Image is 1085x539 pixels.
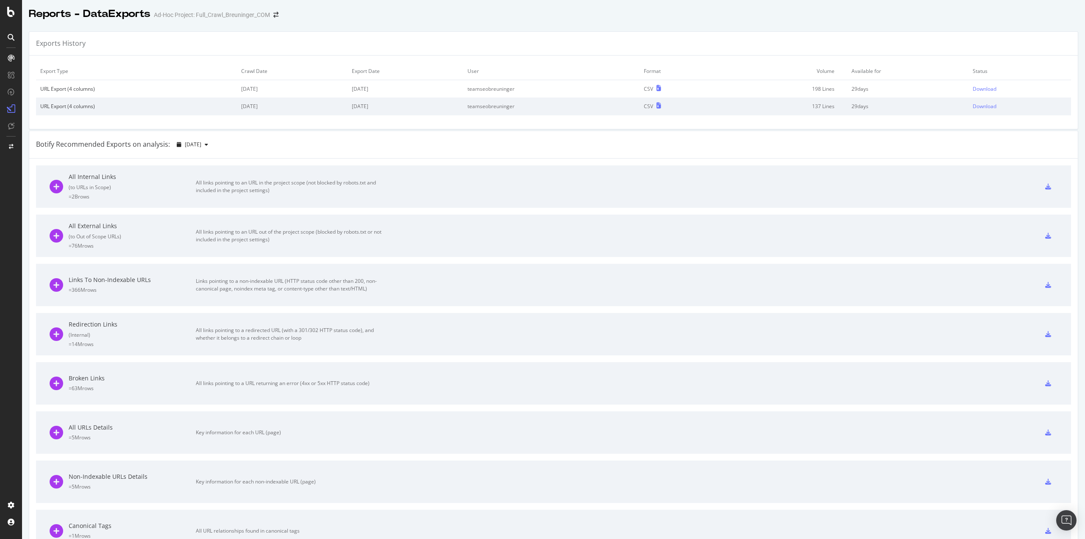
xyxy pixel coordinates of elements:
[1045,282,1051,288] div: csv-export
[1045,479,1051,485] div: csv-export
[69,385,196,392] div: = 63M rows
[69,276,196,284] div: Links To Non-Indexable URLs
[69,374,196,383] div: Broken Links
[973,103,996,110] div: Download
[196,179,387,194] div: All links pointing to an URL in the project scope (not blocked by robots.txt and included in the ...
[69,483,196,490] div: = 5M rows
[973,103,1067,110] a: Download
[640,62,722,80] td: Format
[40,85,233,92] div: URL Export (4 columns)
[69,472,196,481] div: Non-Indexable URLs Details
[196,327,387,342] div: All links pointing to a redirected URL (with a 301/302 HTTP status code), and whether it belongs ...
[69,423,196,432] div: All URLs Details
[196,527,387,535] div: All URL relationships found in canonical tags
[237,98,348,115] td: [DATE]
[644,103,653,110] div: CSV
[1045,528,1051,534] div: csv-export
[968,62,1071,80] td: Status
[69,222,196,230] div: All External Links
[348,62,463,80] td: Export Date
[69,173,196,181] div: All Internal Links
[348,80,463,98] td: [DATE]
[29,7,150,21] div: Reports - DataExports
[847,80,968,98] td: 29 days
[196,277,387,293] div: Links pointing to a non-indexable URL (HTTP status code other than 200, non-canonical page, noind...
[1045,233,1051,239] div: csv-export
[69,331,196,338] div: ( Internal )
[154,11,270,19] div: Ad-Hoc Project: Full_Crawl_Breuninger_COM
[196,478,387,486] div: Key information for each non-indexable URL (page)
[69,286,196,293] div: = 366M rows
[69,522,196,530] div: Canonical Tags
[273,12,278,18] div: arrow-right-arrow-left
[196,429,387,436] div: Key information for each URL (page)
[1056,510,1077,531] div: Open Intercom Messenger
[847,98,968,115] td: 29 days
[1045,380,1051,386] div: csv-export
[40,103,233,110] div: URL Export (4 columns)
[973,85,996,92] div: Download
[69,242,196,249] div: = 76M rows
[237,80,348,98] td: [DATE]
[463,62,640,80] td: User
[69,184,196,191] div: ( to URLs in Scope )
[722,62,847,80] td: Volume
[644,85,653,92] div: CSV
[36,140,170,149] div: Botify Recommended Exports on analysis:
[69,434,196,441] div: = 5M rows
[1045,184,1051,190] div: csv-export
[69,320,196,329] div: Redirection Links
[463,98,640,115] td: teamseobreuninger
[348,98,463,115] td: [DATE]
[36,39,86,48] div: Exports History
[185,141,201,148] span: 2025 Aug. 27th
[36,62,237,80] td: Export Type
[463,80,640,98] td: teamseobreuninger
[69,233,196,240] div: ( to Out of Scope URLs )
[1045,331,1051,337] div: csv-export
[69,341,196,348] div: = 14M rows
[847,62,968,80] td: Available for
[196,228,387,243] div: All links pointing to an URL out of the project scope (blocked by robots.txt or not included in t...
[196,380,387,387] div: All links pointing to a URL returning an error (4xx or 5xx HTTP status code)
[973,85,1067,92] a: Download
[237,62,348,80] td: Crawl Date
[173,138,211,151] button: [DATE]
[722,80,847,98] td: 198 Lines
[1045,430,1051,436] div: csv-export
[722,98,847,115] td: 137 Lines
[69,193,196,200] div: = 2B rows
